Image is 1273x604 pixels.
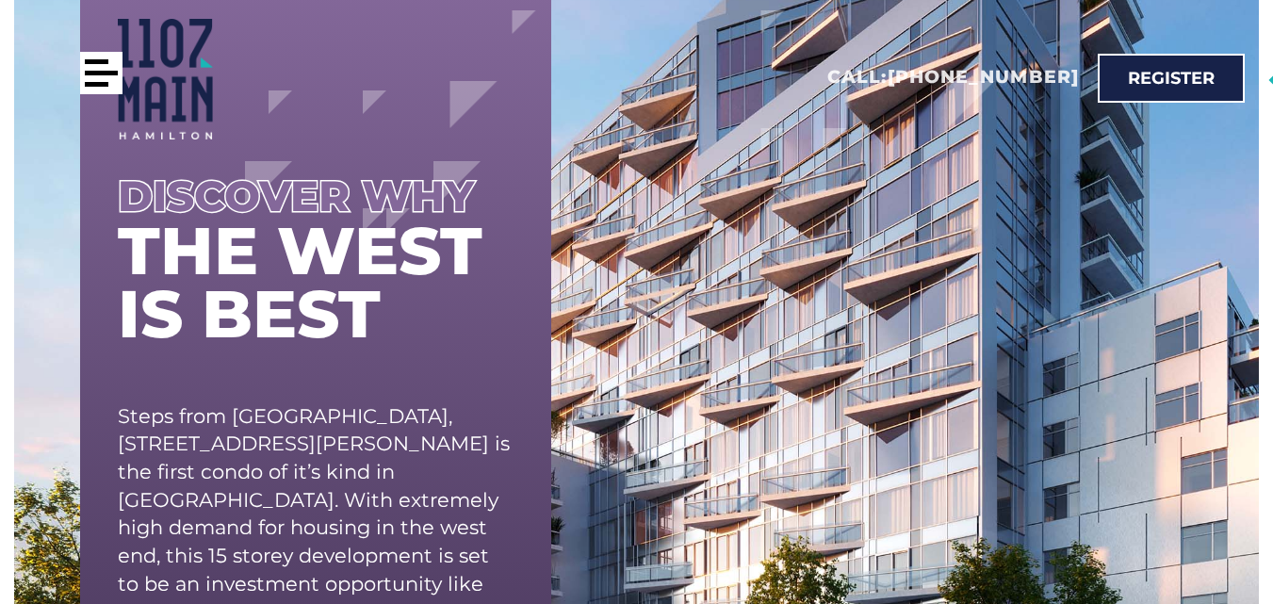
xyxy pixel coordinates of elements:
a: [PHONE_NUMBER] [888,66,1079,88]
h2: Call: [827,66,1079,90]
span: Register [1128,70,1215,87]
h1: the west is best [118,220,514,346]
div: Discover why [118,177,514,216]
a: Register [1098,54,1245,103]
